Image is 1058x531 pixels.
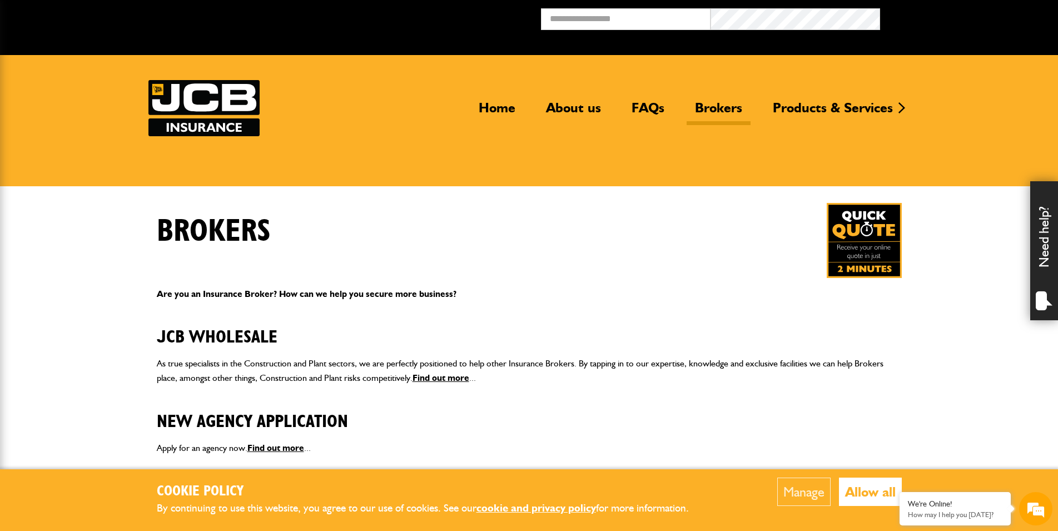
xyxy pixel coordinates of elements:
h2: JCB Wholesale [157,310,902,348]
a: Products & Services [764,100,901,125]
div: We're Online! [908,499,1002,509]
h2: Our Products [157,464,902,502]
p: As true specialists in the Construction and Plant sectors, we are perfectly positioned to help ot... [157,356,902,385]
a: FAQs [623,100,673,125]
a: Find out more [413,373,469,383]
a: JCB Insurance Services [148,80,260,136]
h2: New Agency Application [157,394,902,432]
button: Manage [777,478,831,506]
a: Find out more [247,443,304,453]
a: About us [538,100,609,125]
img: Quick Quote [827,203,902,278]
p: How may I help you today? [908,510,1002,519]
a: Brokers [687,100,751,125]
img: JCB Insurance Services logo [148,80,260,136]
div: Need help? [1030,181,1058,320]
h1: Brokers [157,213,271,250]
p: Apply for an agency now. ... [157,441,902,455]
a: Home [470,100,524,125]
button: Broker Login [880,8,1050,26]
p: By continuing to use this website, you agree to our use of cookies. See our for more information. [157,500,707,517]
a: cookie and privacy policy [476,502,596,514]
p: Are you an Insurance Broker? How can we help you secure more business? [157,287,902,301]
button: Allow all [839,478,902,506]
a: Get your insurance quote in just 2-minutes [827,203,902,278]
h2: Cookie Policy [157,483,707,500]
